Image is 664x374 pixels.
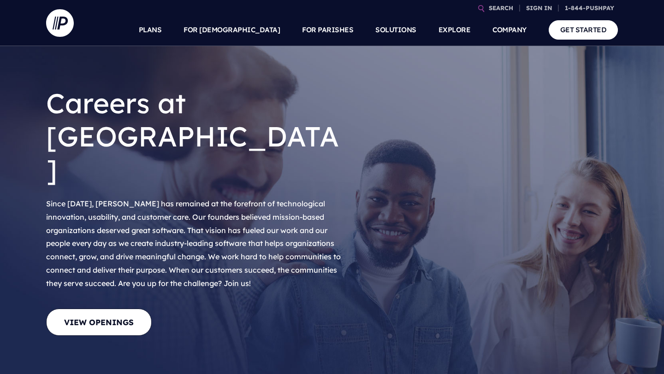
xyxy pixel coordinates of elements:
a: COMPANY [492,14,527,46]
span: Since [DATE], [PERSON_NAME] has remained at the forefront of technological innovation, usability,... [46,199,341,288]
a: EXPLORE [439,14,471,46]
a: FOR [DEMOGRAPHIC_DATA] [184,14,280,46]
h1: Careers at [GEOGRAPHIC_DATA] [46,79,346,193]
a: FOR PARISHES [302,14,353,46]
a: View Openings [46,309,152,336]
a: PLANS [139,14,162,46]
a: SOLUTIONS [375,14,416,46]
a: GET STARTED [549,20,618,39]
